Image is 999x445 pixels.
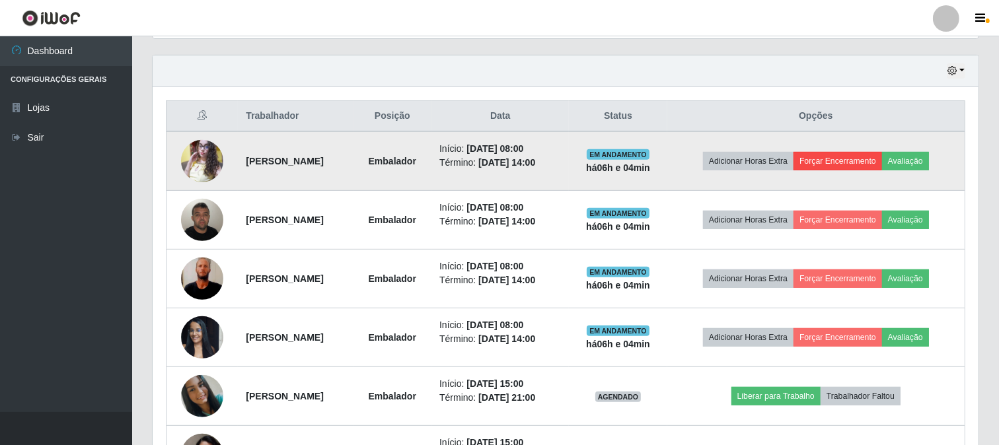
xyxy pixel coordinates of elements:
strong: [PERSON_NAME] [246,391,323,401]
span: EM ANDAMENTO [587,149,649,160]
button: Forçar Encerramento [794,211,882,229]
time: [DATE] 08:00 [466,143,523,154]
strong: há 06 h e 04 min [586,339,650,349]
li: Início: [439,377,561,391]
li: Término: [439,391,561,405]
strong: Embalador [369,215,416,225]
button: Adicionar Horas Extra [703,152,794,170]
li: Término: [439,273,561,287]
button: Forçar Encerramento [794,269,882,288]
strong: Embalador [369,391,416,401]
strong: Embalador [369,273,416,284]
img: CoreUI Logo [22,10,81,26]
img: 1737733011541.jpeg [181,309,223,365]
button: Avaliação [882,328,929,347]
span: AGENDADO [595,392,642,402]
th: Posição [353,101,432,132]
button: Liberar para Trabalho [731,387,821,405]
span: EM ANDAMENTO [587,208,649,219]
li: Início: [439,259,561,273]
strong: Embalador [369,332,416,343]
strong: há 06 h e 04 min [586,280,650,291]
th: Trabalhador [238,101,353,132]
time: [DATE] 14:00 [478,333,535,344]
img: 1678138481697.jpeg [181,133,223,189]
time: [DATE] 08:00 [466,202,523,213]
li: Início: [439,201,561,215]
strong: [PERSON_NAME] [246,156,323,166]
time: [DATE] 08:00 [466,320,523,330]
time: [DATE] 14:00 [478,216,535,226]
strong: Embalador [369,156,416,166]
button: Adicionar Horas Extra [703,211,794,229]
img: 1751591398028.jpeg [181,232,223,325]
time: [DATE] 14:00 [478,157,535,168]
th: Status [569,101,667,132]
time: [DATE] 14:00 [478,275,535,285]
button: Avaliação [882,211,929,229]
span: EM ANDAMENTO [587,325,649,336]
strong: [PERSON_NAME] [246,273,323,284]
button: Avaliação [882,152,929,170]
img: 1693608079370.jpeg [181,375,223,417]
li: Término: [439,156,561,170]
button: Adicionar Horas Extra [703,328,794,347]
th: Data [431,101,569,132]
li: Início: [439,318,561,332]
time: [DATE] 15:00 [466,378,523,389]
time: [DATE] 21:00 [478,392,535,403]
button: Forçar Encerramento [794,328,882,347]
button: Trabalhador Faltou [821,387,901,405]
img: 1714957062897.jpeg [181,191,223,248]
strong: [PERSON_NAME] [246,332,323,343]
button: Forçar Encerramento [794,152,882,170]
strong: há 06 h e 04 min [586,221,650,232]
li: Término: [439,332,561,346]
button: Adicionar Horas Extra [703,269,794,288]
button: Avaliação [882,269,929,288]
strong: [PERSON_NAME] [246,215,323,225]
li: Início: [439,142,561,156]
span: EM ANDAMENTO [587,267,649,277]
strong: há 06 h e 04 min [586,162,650,173]
li: Término: [439,215,561,228]
time: [DATE] 08:00 [466,261,523,271]
th: Opções [667,101,965,132]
